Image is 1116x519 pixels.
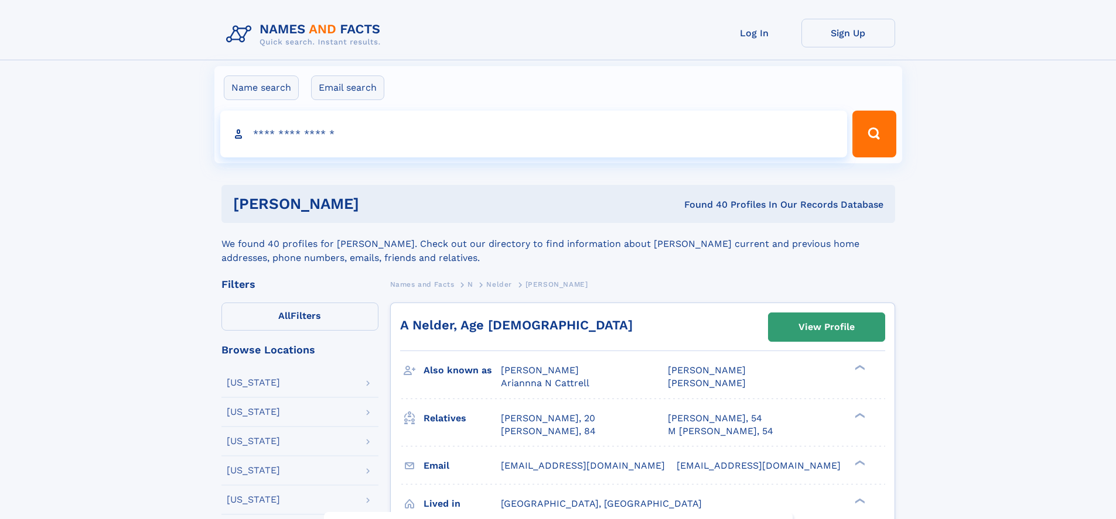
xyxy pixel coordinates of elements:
[311,75,384,100] label: Email search
[227,407,280,417] div: [US_STATE]
[668,377,746,389] span: [PERSON_NAME]
[769,313,885,341] a: View Profile
[221,345,378,355] div: Browse Locations
[424,360,501,380] h3: Also known as
[400,318,633,332] a: A Nelder, Age [DEMOGRAPHIC_DATA]
[501,498,702,509] span: [GEOGRAPHIC_DATA], [GEOGRAPHIC_DATA]
[852,497,866,504] div: ❯
[221,223,895,265] div: We found 40 profiles for [PERSON_NAME]. Check out our directory to find information about [PERSON...
[852,411,866,419] div: ❯
[801,19,895,47] a: Sign Up
[224,75,299,100] label: Name search
[220,111,848,157] input: search input
[501,412,595,425] a: [PERSON_NAME], 20
[390,277,455,291] a: Names and Facts
[424,456,501,476] h3: Email
[668,412,762,425] a: [PERSON_NAME], 54
[525,280,588,288] span: [PERSON_NAME]
[798,314,855,341] div: View Profile
[424,408,501,428] h3: Relatives
[501,365,579,376] span: [PERSON_NAME]
[278,310,291,321] span: All
[708,19,801,47] a: Log In
[424,494,501,514] h3: Lived in
[501,460,665,471] span: [EMAIL_ADDRESS][DOMAIN_NAME]
[227,466,280,475] div: [US_STATE]
[852,364,866,372] div: ❯
[852,111,896,157] button: Search Button
[467,277,473,291] a: N
[227,436,280,446] div: [US_STATE]
[668,365,746,376] span: [PERSON_NAME]
[467,280,473,288] span: N
[501,377,589,389] span: Ariannna N Cattrell
[521,198,883,211] div: Found 40 Profiles In Our Records Database
[668,425,773,438] a: M [PERSON_NAME], 54
[221,19,390,50] img: Logo Names and Facts
[227,495,280,504] div: [US_STATE]
[486,277,512,291] a: Nelder
[227,378,280,387] div: [US_STATE]
[486,280,512,288] span: Nelder
[233,197,522,211] h1: [PERSON_NAME]
[852,459,866,466] div: ❯
[221,303,378,331] label: Filters
[677,460,841,471] span: [EMAIL_ADDRESS][DOMAIN_NAME]
[221,279,378,290] div: Filters
[501,425,596,438] a: [PERSON_NAME], 84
